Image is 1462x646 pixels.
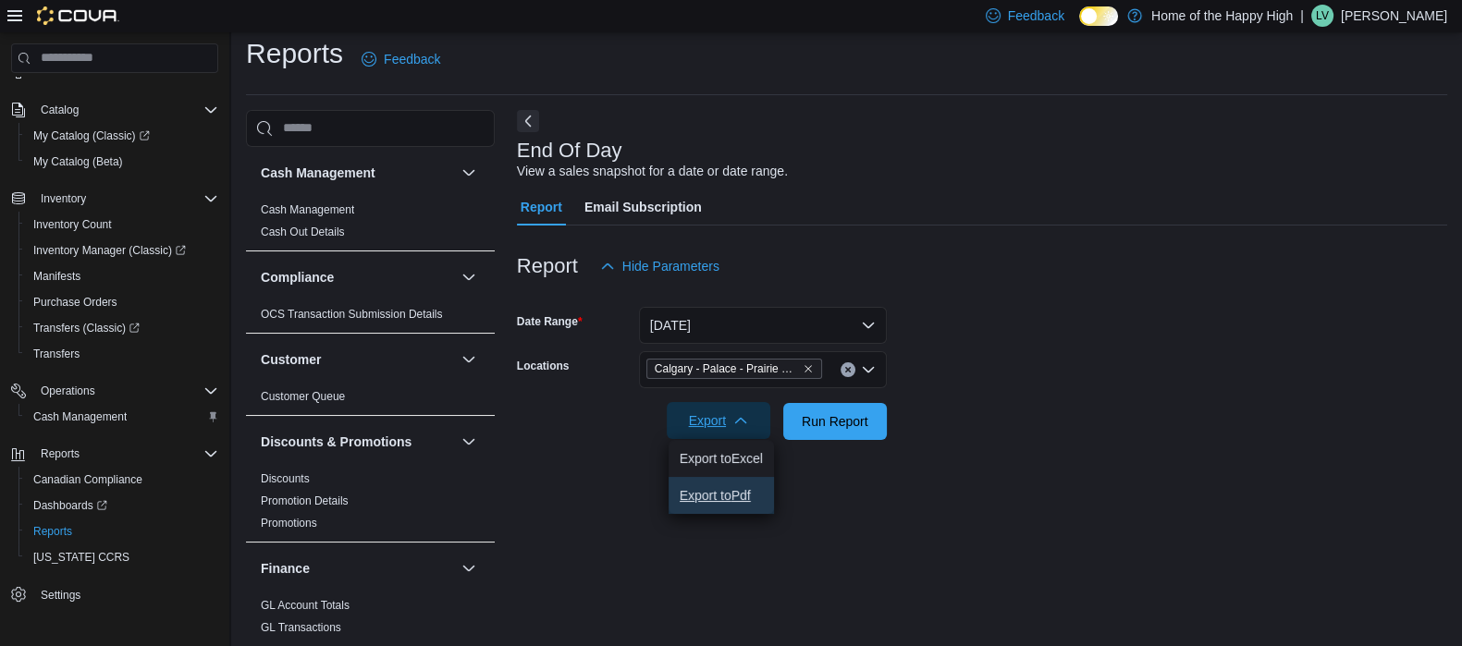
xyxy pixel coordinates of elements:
span: Cash Management [261,202,354,217]
button: [DATE] [639,307,887,344]
span: Operations [41,384,95,398]
span: Manifests [33,269,80,284]
button: Export toPdf [669,477,774,514]
a: [US_STATE] CCRS [26,546,137,568]
span: LV [1316,5,1329,27]
a: My Catalog (Classic) [18,123,226,149]
button: Settings [4,581,226,608]
span: Washington CCRS [26,546,218,568]
span: Calgary - Palace - Prairie Records [655,360,799,378]
a: GL Transactions [261,621,341,634]
span: Customer Queue [261,389,345,404]
span: OCS Transaction Submission Details [261,307,443,322]
span: Operations [33,380,218,402]
span: Purchase Orders [33,295,117,310]
span: Export to Pdf [680,488,763,503]
button: Inventory [4,186,226,212]
h3: Compliance [261,268,334,286]
a: Transfers (Classic) [18,315,226,341]
h3: Discounts & Promotions [261,433,412,451]
button: Compliance [458,266,480,288]
span: My Catalog (Classic) [33,128,150,143]
button: [US_STATE] CCRS [18,544,226,570]
button: Finance [261,559,454,578]
span: Catalog [33,99,218,121]
button: My Catalog (Beta) [18,149,226,175]
a: Cash Management [261,203,354,216]
a: OCS Transaction Submission Details [261,308,443,321]
span: Transfers [33,347,80,361]
a: My Catalog (Classic) [26,125,157,147]
span: Catalog [41,103,79,117]
img: Cova [37,6,119,25]
span: Inventory [41,191,86,206]
span: Transfers (Classic) [33,321,140,335]
button: Manifests [18,263,226,289]
a: Discounts [261,472,310,485]
span: Transfers (Classic) [26,317,218,339]
span: Export [678,402,759,439]
button: Customer [261,350,454,369]
a: Reports [26,520,80,542]
span: Inventory Count [26,213,218,236]
span: My Catalog (Beta) [26,151,218,173]
button: Reports [33,443,87,465]
h1: Reports [246,35,343,72]
button: Export toExcel [669,440,774,477]
span: Cash Management [26,406,218,428]
h3: Cash Management [261,164,375,182]
span: Inventory Manager (Classic) [33,243,186,258]
div: Finance [246,594,495,646]
button: Cash Management [458,162,480,184]
div: Lucas Van Grootheest [1311,5,1333,27]
a: Transfers [26,343,87,365]
input: Dark Mode [1079,6,1118,26]
span: Discounts [261,471,310,486]
span: GL Account Totals [261,598,350,613]
span: Manifests [26,265,218,287]
span: Cash Management [33,409,127,424]
button: Run Report [783,403,887,440]
a: Cash Out Details [261,225,345,238]
p: | [1300,5,1304,27]
div: Customer [246,385,495,415]
span: Calgary - Palace - Prairie Records [646,359,822,379]
span: Settings [33,583,218,606]
button: Catalog [33,99,86,121]
button: Clear input [841,362,855,377]
a: Dashboards [26,494,115,517]
span: Run Report [802,412,868,431]
button: Hide Parameters [593,248,727,285]
span: Feedback [1008,6,1064,25]
span: Report [521,189,562,225]
span: Reports [26,520,218,542]
span: Inventory Manager (Classic) [26,239,218,262]
a: Canadian Compliance [26,469,150,491]
h3: End Of Day [517,140,622,162]
span: Canadian Compliance [33,472,142,487]
button: Operations [33,380,103,402]
a: Feedback [354,41,448,78]
button: Canadian Compliance [18,467,226,493]
a: Transfers (Classic) [26,317,147,339]
span: Feedback [384,50,440,68]
button: Cash Management [18,404,226,430]
button: Reports [18,518,226,544]
button: Next [517,110,539,132]
button: Discounts & Promotions [458,431,480,453]
button: Remove Calgary - Palace - Prairie Records from selection in this group [803,363,814,374]
p: Home of the Happy High [1151,5,1293,27]
a: Manifests [26,265,88,287]
span: Dark Mode [1079,26,1080,27]
span: Export to Excel [680,451,763,466]
div: View a sales snapshot for a date or date range. [517,162,788,181]
button: Purchase Orders [18,289,226,315]
a: Promotion Details [261,494,349,507]
a: Inventory Count [26,213,119,236]
span: My Catalog (Beta) [33,154,123,169]
label: Date Range [517,314,583,329]
a: Purchase Orders [26,291,125,313]
div: Discounts & Promotions [246,468,495,542]
a: Inventory Manager (Classic) [26,239,193,262]
span: Promotion Details [261,494,349,508]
